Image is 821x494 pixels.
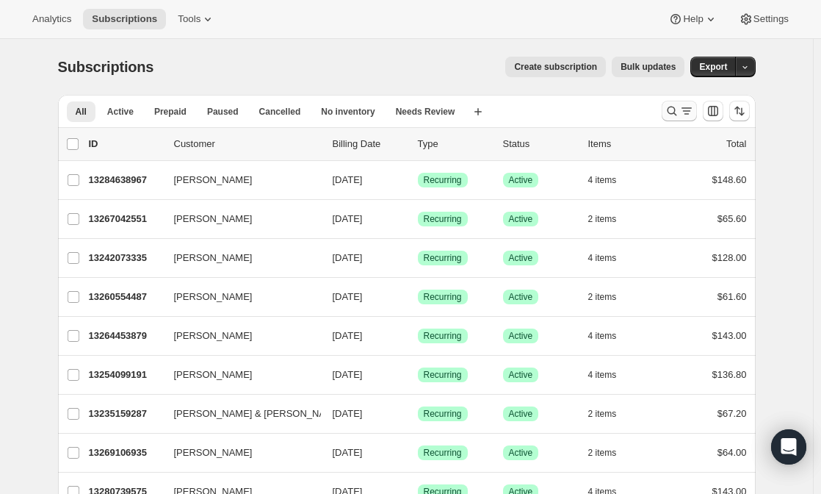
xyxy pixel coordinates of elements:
span: 2 items [588,213,617,225]
span: [DATE] [333,213,363,224]
button: Settings [730,9,798,29]
span: Export [699,61,727,73]
span: Recurring [424,174,462,186]
p: 13269106935 [89,445,162,460]
span: $143.00 [712,330,747,341]
span: $61.60 [717,291,747,302]
span: [DATE] [333,330,363,341]
div: 13267042551[PERSON_NAME][DATE]SuccessRecurringSuccessActive2 items$65.60 [89,209,747,229]
p: 13254099191 [89,368,162,382]
span: 4 items [588,252,617,264]
button: Create new view [466,101,490,122]
span: [DATE] [333,252,363,263]
div: Items [588,137,662,151]
span: Create subscription [514,61,597,73]
span: Recurring [424,447,462,459]
button: [PERSON_NAME] [165,246,312,270]
div: 13260554487[PERSON_NAME][DATE]SuccessRecurringSuccessActive2 items$61.60 [89,287,747,307]
span: Subscriptions [58,59,154,75]
span: [DATE] [333,291,363,302]
span: [PERSON_NAME] [174,290,253,304]
span: 2 items [588,447,617,459]
span: [DATE] [333,369,363,380]
span: All [76,106,87,118]
span: Active [509,174,533,186]
span: Active [509,291,533,303]
button: [PERSON_NAME] [165,207,312,231]
button: 4 items [588,248,633,268]
div: Open Intercom Messenger [771,429,806,465]
span: Help [683,13,703,25]
button: Export [690,57,736,77]
span: Recurring [424,213,462,225]
span: Recurring [424,369,462,381]
div: 13269106935[PERSON_NAME][DATE]SuccessRecurringSuccessActive2 items$64.00 [89,443,747,463]
button: [PERSON_NAME] [165,324,312,348]
span: [DATE] [333,447,363,458]
p: ID [89,137,162,151]
div: 13242073335[PERSON_NAME][DATE]SuccessRecurringSuccessActive4 items$128.00 [89,248,747,268]
span: 2 items [588,408,617,420]
p: 13264453879 [89,329,162,343]
span: [PERSON_NAME] [174,368,253,382]
span: $128.00 [712,252,747,263]
button: Tools [169,9,224,29]
span: Subscriptions [92,13,157,25]
span: $67.20 [717,408,747,419]
button: Sort the results [729,101,750,121]
span: No inventory [321,106,375,118]
span: Bulk updates [621,61,676,73]
span: 2 items [588,291,617,303]
span: [DATE] [333,174,363,185]
span: Active [107,106,134,118]
button: 4 items [588,170,633,190]
span: [PERSON_NAME] [174,329,253,343]
span: Settings [753,13,789,25]
p: 13235159287 [89,407,162,421]
button: [PERSON_NAME] [165,285,312,309]
span: Active [509,213,533,225]
button: Subscriptions [83,9,166,29]
button: [PERSON_NAME] [165,168,312,192]
button: Create subscription [505,57,606,77]
button: 2 items [588,209,633,229]
span: Active [509,330,533,342]
p: Customer [174,137,321,151]
span: Prepaid [154,106,187,118]
span: [PERSON_NAME] [174,212,253,226]
span: Recurring [424,408,462,420]
span: Active [509,447,533,459]
div: IDCustomerBilling DateTypeStatusItemsTotal [89,137,747,151]
button: [PERSON_NAME] [165,363,312,387]
button: Search and filter results [662,101,697,121]
div: 13284638967[PERSON_NAME][DATE]SuccessRecurringSuccessActive4 items$148.60 [89,170,747,190]
p: Status [503,137,576,151]
button: [PERSON_NAME] & [PERSON_NAME] [165,402,312,426]
span: Active [509,369,533,381]
span: $148.60 [712,174,747,185]
span: 4 items [588,330,617,342]
div: 13235159287[PERSON_NAME] & [PERSON_NAME][DATE]SuccessRecurringSuccessActive2 items$67.20 [89,404,747,424]
span: Cancelled [259,106,301,118]
span: Active [509,252,533,264]
button: Bulk updates [612,57,684,77]
span: Paused [207,106,239,118]
p: 13284638967 [89,173,162,187]
span: [DATE] [333,408,363,419]
div: 13254099191[PERSON_NAME][DATE]SuccessRecurringSuccessActive4 items$136.80 [89,365,747,385]
span: 4 items [588,174,617,186]
span: Tools [178,13,200,25]
span: Needs Review [396,106,455,118]
div: Type [418,137,491,151]
button: 4 items [588,365,633,385]
button: [PERSON_NAME] [165,441,312,465]
span: Active [509,408,533,420]
span: [PERSON_NAME] & [PERSON_NAME] [174,407,343,421]
span: $65.60 [717,213,747,224]
button: Help [659,9,726,29]
span: [PERSON_NAME] [174,173,253,187]
div: 13264453879[PERSON_NAME][DATE]SuccessRecurringSuccessActive4 items$143.00 [89,326,747,346]
span: Analytics [32,13,71,25]
p: Billing Date [333,137,406,151]
p: 13242073335 [89,251,162,265]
